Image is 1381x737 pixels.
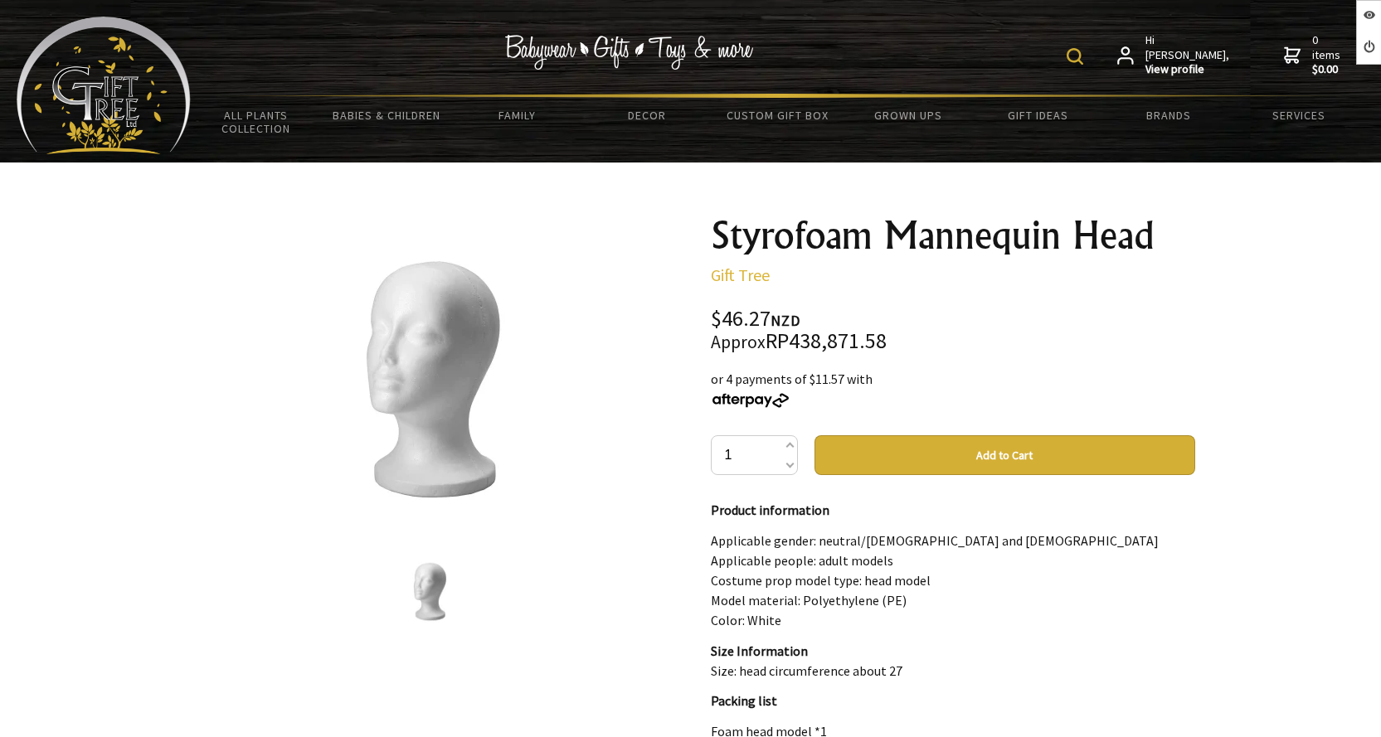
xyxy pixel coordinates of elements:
[711,641,1195,681] p: Size: head circumference about 27
[843,98,973,133] a: Grown Ups
[191,98,321,146] a: All Plants Collection
[973,98,1103,133] a: Gift Ideas
[1284,33,1344,77] a: 0 items$0.00
[711,369,1195,409] div: or 4 payments of $11.57 with
[397,560,460,623] img: Styrofoam Mannequin Head
[1117,33,1231,77] a: Hi [PERSON_NAME],View profile
[1234,98,1364,133] a: Services
[321,98,451,133] a: Babies & Children
[1145,62,1231,77] strong: View profile
[711,308,1195,352] div: $46.27 RP438,871.58
[814,435,1195,475] button: Add to Cart
[1312,32,1344,77] span: 0 items
[299,248,558,507] img: Styrofoam Mannequin Head
[711,692,777,709] strong: Packing list
[582,98,712,133] a: Decor
[451,98,581,133] a: Family
[711,216,1195,255] h1: Styrofoam Mannequin Head
[1145,33,1231,77] span: Hi [PERSON_NAME],
[711,331,766,353] small: Approx
[1312,62,1344,77] strong: $0.00
[711,642,808,659] strong: Size Information
[712,98,843,133] a: Custom Gift Box
[1104,98,1234,133] a: Brands
[17,17,191,154] img: Babyware - Gifts - Toys and more...
[1067,48,1083,65] img: product search
[711,531,1195,630] p: Applicable gender: neutral/[DEMOGRAPHIC_DATA] and [DEMOGRAPHIC_DATA] Applicable people: adult mod...
[711,502,829,518] strong: Product information
[771,311,800,330] span: NZD
[711,393,790,408] img: Afterpay
[504,35,753,70] img: Babywear - Gifts - Toys & more
[711,264,770,285] a: Gift Tree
